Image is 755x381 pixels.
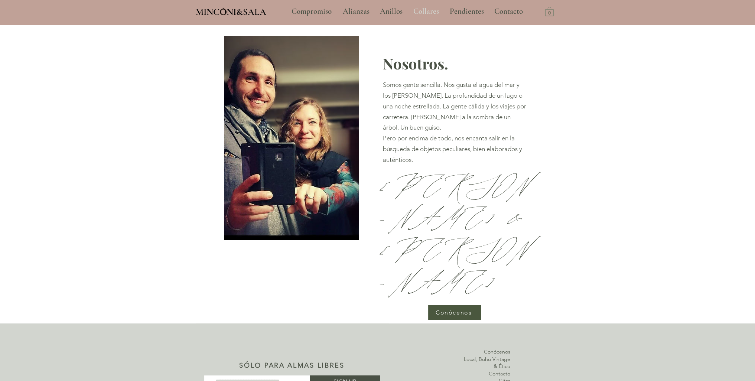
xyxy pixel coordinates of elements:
[446,2,488,21] p: Pendientes
[339,2,373,21] p: Alianzas
[408,2,444,21] a: Collares
[383,133,526,165] p: Pero por encima de todo, nos encanta salir en la búsqueda de objetos peculiares, bien elaborados ...
[224,36,359,240] img: Nosotros, el equipo detrás de Minconi Sala
[548,11,551,16] text: 0
[374,2,408,21] a: Anillos
[337,2,374,21] a: Alianzas
[428,305,481,320] a: Conócenos
[379,165,529,300] span: [PERSON_NAME] & [PERSON_NAME]
[436,309,472,316] span: Conócenos
[196,5,266,17] a: MINCONI&SALA
[271,2,543,21] nav: Sitio
[288,2,335,21] p: Compromiso
[410,2,443,21] p: Collares
[444,2,489,21] a: Pendientes
[464,356,510,370] a: Local, Boho Vintage & Ético
[286,2,337,21] a: Compromiso
[489,2,529,21] a: Contacto
[196,6,266,17] span: MINCONI&SALA
[489,370,510,377] a: Contacto
[383,53,522,74] h1: Nosotros.
[220,8,227,15] img: Minconi Sala
[484,348,510,355] a: Conócenos
[491,2,527,21] p: Contacto
[545,6,554,16] a: Carrito con 0 ítems
[376,2,406,21] p: Anillos
[239,361,344,369] span: SÓLO PARA ALMAS LIBRES
[383,79,526,133] p: Somos gente sencilla. Nos gusta el agua del mar y los [PERSON_NAME]. La profundidad de un lago o ...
